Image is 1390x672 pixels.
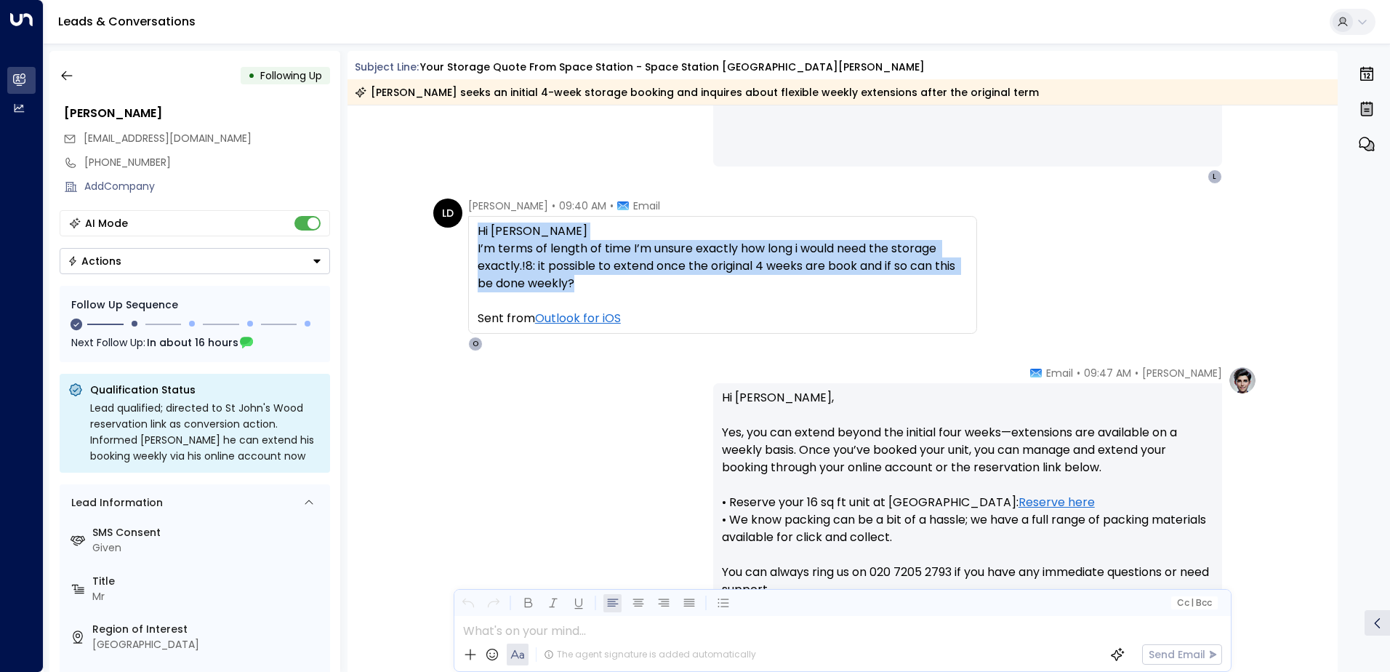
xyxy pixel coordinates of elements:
div: LD [433,199,462,228]
span: l.dolton4@gmail.com [84,131,252,146]
div: Lead qualified; directed to St John's Wood reservation link as conversion action. Informed [PERSO... [90,400,321,464]
span: • [1135,366,1138,380]
div: AddCompany [84,179,330,194]
div: Hi [PERSON_NAME] [478,223,968,240]
span: In about 16 hours [147,335,238,351]
span: [PERSON_NAME] [1142,366,1222,380]
div: Actions [68,255,121,268]
div: [PERSON_NAME] [64,105,330,122]
span: [PERSON_NAME] [468,199,548,213]
span: | [1191,598,1194,608]
span: 09:40 AM [559,199,606,213]
div: Button group with a nested menu [60,248,330,274]
div: [GEOGRAPHIC_DATA] [92,637,324,652]
div: [PERSON_NAME] seeks an initial 4-week storage booking and inquires about flexible weekly extensio... [355,85,1039,100]
p: Qualification Status [90,383,321,397]
label: SMS Consent [92,525,324,540]
div: Next Follow Up: [71,335,318,351]
div: [PHONE_NUMBER] [84,155,330,170]
div: The agent signature is added automatically [544,648,756,661]
span: Following Up [260,68,322,83]
div: Sent from [478,310,968,327]
div: O [468,337,483,351]
span: • [552,199,555,213]
div: Your storage quote from Space Station - Space Station [GEOGRAPHIC_DATA][PERSON_NAME] [420,60,925,75]
span: Email [633,199,660,213]
button: Undo [459,594,477,612]
div: Follow Up Sequence [71,297,318,313]
button: Redo [484,594,502,612]
label: Title [92,574,324,589]
div: AI Mode [85,216,128,231]
span: [EMAIL_ADDRESS][DOMAIN_NAME] [84,131,252,145]
span: • [610,199,614,213]
span: Cc Bcc [1176,598,1211,608]
button: Actions [60,248,330,274]
p: Hi [PERSON_NAME], Yes, you can extend beyond the initial four weeks—extensions are available on a... [722,389,1213,668]
div: I’m terms of length of time I’m unsure exactly how long i would need the storage exactly.!8: it p... [478,240,968,292]
div: • [248,63,255,89]
span: • [1077,366,1080,380]
img: profile-logo.png [1228,366,1257,395]
div: Mr [92,589,324,604]
a: Reserve here [1019,494,1095,511]
a: Outlook for iOS [535,310,621,327]
a: Leads & Conversations [58,13,196,30]
button: Cc|Bcc [1170,596,1217,610]
span: Email [1046,366,1073,380]
span: Subject Line: [355,60,419,74]
label: Region of Interest [92,622,324,637]
div: Lead Information [66,495,163,511]
span: 09:47 AM [1084,366,1131,380]
div: Given [92,540,324,556]
div: L [1208,169,1222,184]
